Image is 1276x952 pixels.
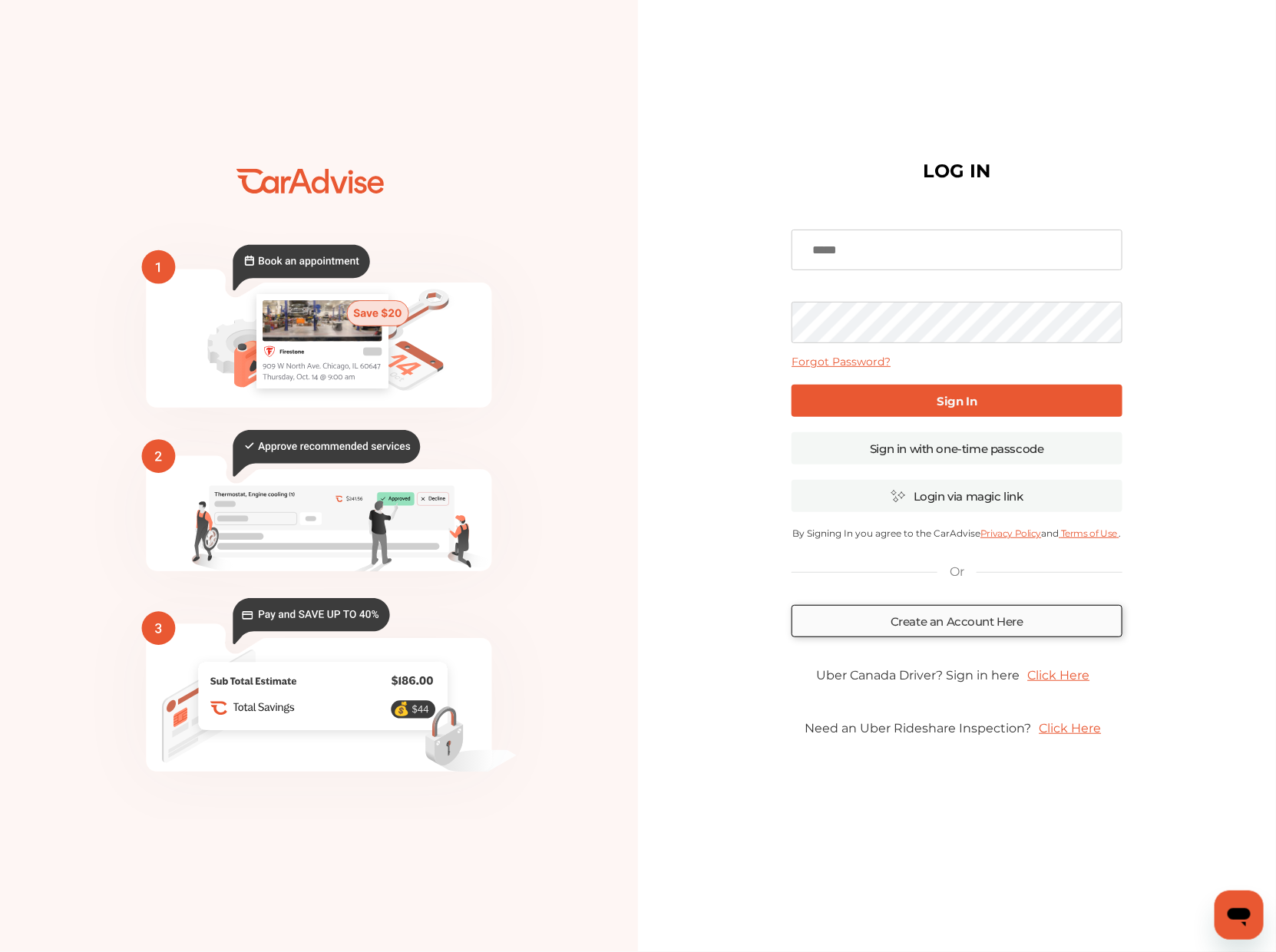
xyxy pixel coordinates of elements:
a: Create an Account Here [792,605,1122,637]
p: Or [950,564,964,580]
span: Uber Canada Driver? Sign in here [816,668,1020,683]
a: Terms of Use [1059,527,1119,539]
a: Click Here [1031,713,1109,743]
a: Click Here [1020,660,1097,690]
a: Privacy Policy [980,527,1041,539]
a: Sign In [792,385,1122,417]
b: Sign In [937,394,977,408]
text: 💰 [393,702,410,718]
a: Sign in with one-time passcode [792,432,1122,464]
span: Need an Uber Rideshare Inspection? [805,721,1031,735]
a: Login via magic link [792,480,1122,512]
img: magic_icon.32c66aac.svg [891,489,906,504]
iframe: Button to launch messaging window [1215,891,1264,940]
a: Forgot Password? [792,355,891,369]
h1: LOG IN [923,164,990,179]
p: By Signing In you agree to the CarAdvise and . [792,527,1122,539]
